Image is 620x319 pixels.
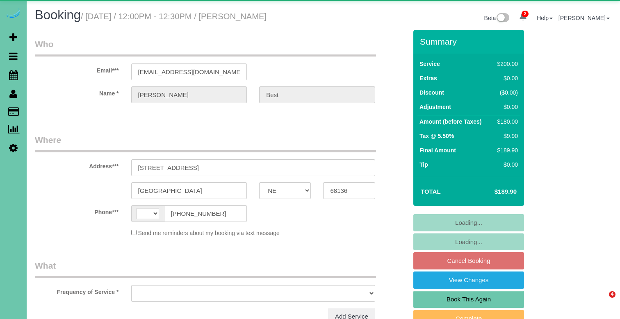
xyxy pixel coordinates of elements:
label: Tax @ 5.50% [419,132,454,140]
label: Amount (before Taxes) [419,118,481,126]
a: Book This Again [413,291,524,308]
h3: Summary [420,37,520,46]
small: / [DATE] / 12:00PM - 12:30PM / [PERSON_NAME] [81,12,267,21]
a: 2 [515,8,531,26]
label: Discount [419,88,444,97]
strong: Total [421,188,441,195]
a: Help [537,15,553,21]
legend: Where [35,134,376,152]
label: Adjustment [419,103,451,111]
a: View Changes [413,271,524,289]
div: ($0.00) [494,88,518,97]
span: 2 [522,11,529,17]
label: Final Amount [419,146,456,154]
img: New interface [496,13,509,24]
span: 4 [609,291,615,298]
span: Booking [35,8,81,22]
div: $180.00 [494,118,518,126]
div: $189.90 [494,146,518,154]
div: $200.00 [494,60,518,68]
span: Send me reminders about my booking via text message [138,230,280,236]
div: $9.90 [494,132,518,140]
label: Name * [29,86,125,97]
h4: $189.90 [470,188,517,195]
label: Tip [419,161,428,169]
label: Frequency of Service * [29,285,125,296]
img: Automaid Logo [5,8,21,20]
label: Extras [419,74,437,82]
div: $0.00 [494,74,518,82]
iframe: Intercom live chat [592,291,612,311]
a: [PERSON_NAME] [558,15,610,21]
label: Service [419,60,440,68]
div: $0.00 [494,103,518,111]
a: Beta [484,15,510,21]
legend: Who [35,38,376,57]
legend: What [35,260,376,278]
div: $0.00 [494,161,518,169]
